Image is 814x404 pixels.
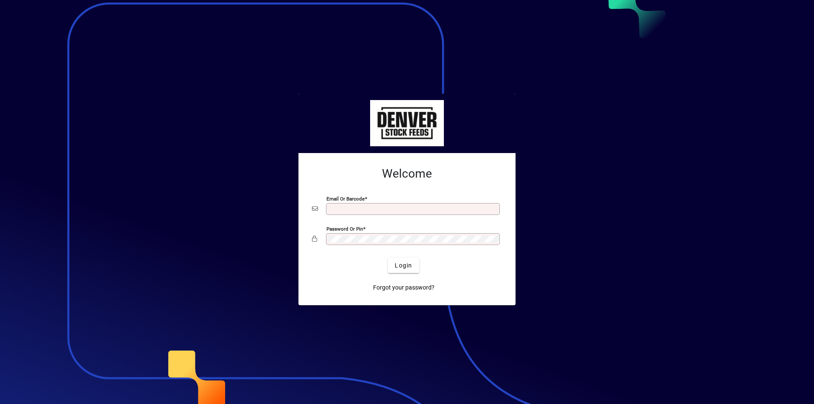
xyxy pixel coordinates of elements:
[373,283,435,292] span: Forgot your password?
[326,196,365,202] mat-label: Email or Barcode
[388,258,419,273] button: Login
[395,261,412,270] span: Login
[312,167,502,181] h2: Welcome
[326,226,363,232] mat-label: Password or Pin
[370,280,438,295] a: Forgot your password?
